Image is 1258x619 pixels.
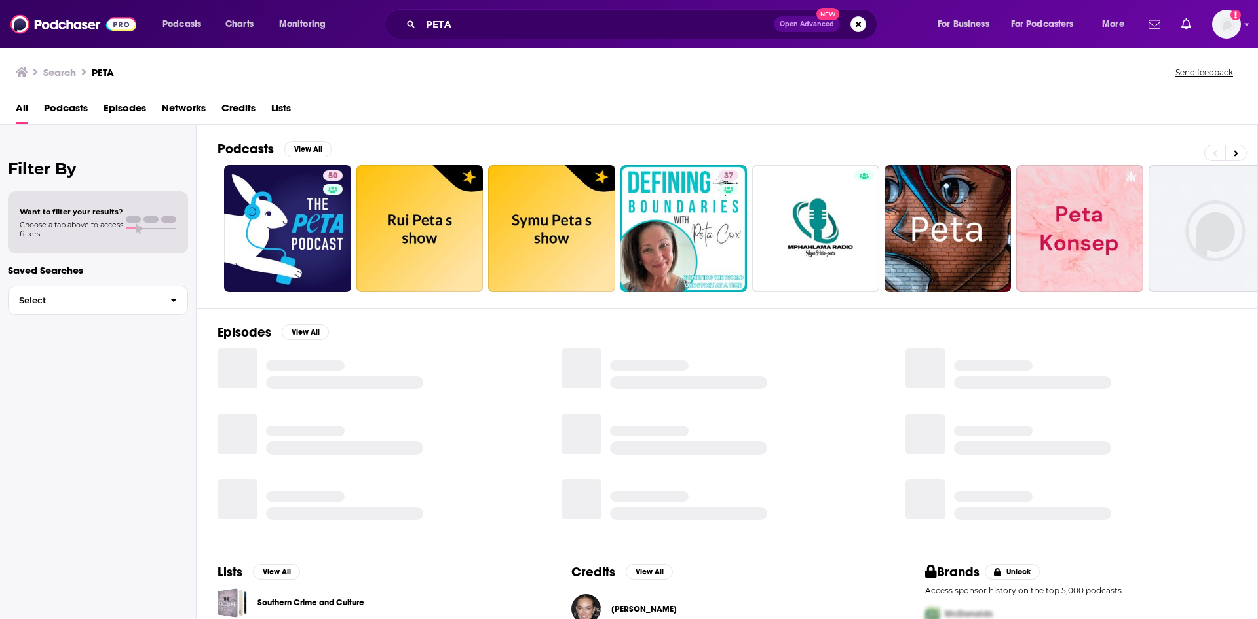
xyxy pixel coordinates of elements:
[221,98,256,124] a: Credits
[328,170,337,183] span: 50
[257,595,364,610] a: Southern Crime and Culture
[925,586,1236,595] p: Access sponsor history on the top 5,000 podcasts.
[571,564,615,580] h2: Credits
[774,16,840,32] button: Open AdvancedNew
[218,141,332,157] a: PodcastsView All
[279,15,326,33] span: Monitoring
[816,8,840,20] span: New
[162,15,201,33] span: Podcasts
[270,14,343,35] button: open menu
[284,141,332,157] button: View All
[92,66,114,79] h3: PETA
[218,141,274,157] h2: Podcasts
[1212,10,1241,39] button: Show profile menu
[1212,10,1241,39] span: Logged in as WesBurdett
[9,296,160,305] span: Select
[271,98,291,124] a: Lists
[218,588,247,618] a: Southern Crime and Culture
[620,165,748,292] a: 37
[104,98,146,124] a: Episodes
[421,14,774,35] input: Search podcasts, credits, & more...
[780,21,834,28] span: Open Advanced
[225,15,254,33] span: Charts
[626,564,673,580] button: View All
[938,15,989,33] span: For Business
[218,564,242,580] h2: Lists
[153,14,218,35] button: open menu
[985,564,1040,580] button: Unlock
[719,170,738,181] a: 37
[611,604,677,614] a: Peta Murgatroyd
[43,66,76,79] h3: Search
[224,165,351,292] a: 50
[218,324,271,341] h2: Episodes
[253,564,300,580] button: View All
[20,220,123,238] span: Choose a tab above to access filters.
[1011,15,1074,33] span: For Podcasters
[1172,67,1237,78] button: Send feedback
[218,564,300,580] a: ListsView All
[8,264,188,276] p: Saved Searches
[10,12,136,37] img: Podchaser - Follow, Share and Rate Podcasts
[1143,13,1166,35] a: Show notifications dropdown
[1212,10,1241,39] img: User Profile
[397,9,890,39] div: Search podcasts, credits, & more...
[20,207,123,216] span: Want to filter your results?
[44,98,88,124] a: Podcasts
[571,564,673,580] a: CreditsView All
[8,286,188,315] button: Select
[217,14,261,35] a: Charts
[282,324,329,340] button: View All
[218,324,329,341] a: EpisodesView All
[16,98,28,124] a: All
[1002,14,1093,35] button: open menu
[611,604,677,614] span: [PERSON_NAME]
[925,564,980,580] h2: Brands
[162,98,206,124] a: Networks
[1230,10,1241,20] svg: Add a profile image
[323,170,343,181] a: 50
[1102,15,1124,33] span: More
[1093,14,1141,35] button: open menu
[928,14,1006,35] button: open menu
[8,159,188,178] h2: Filter By
[1176,13,1196,35] a: Show notifications dropdown
[724,170,733,183] span: 37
